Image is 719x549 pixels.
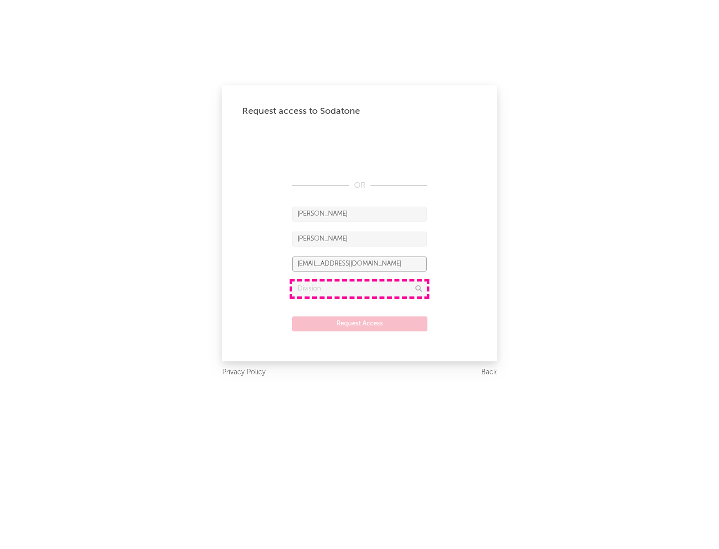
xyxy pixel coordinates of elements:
[292,281,427,296] input: Division
[292,316,427,331] button: Request Access
[222,366,266,379] a: Privacy Policy
[292,257,427,272] input: Email
[292,232,427,247] input: Last Name
[292,207,427,222] input: First Name
[242,105,477,117] div: Request access to Sodatone
[481,366,497,379] a: Back
[292,180,427,192] div: OR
